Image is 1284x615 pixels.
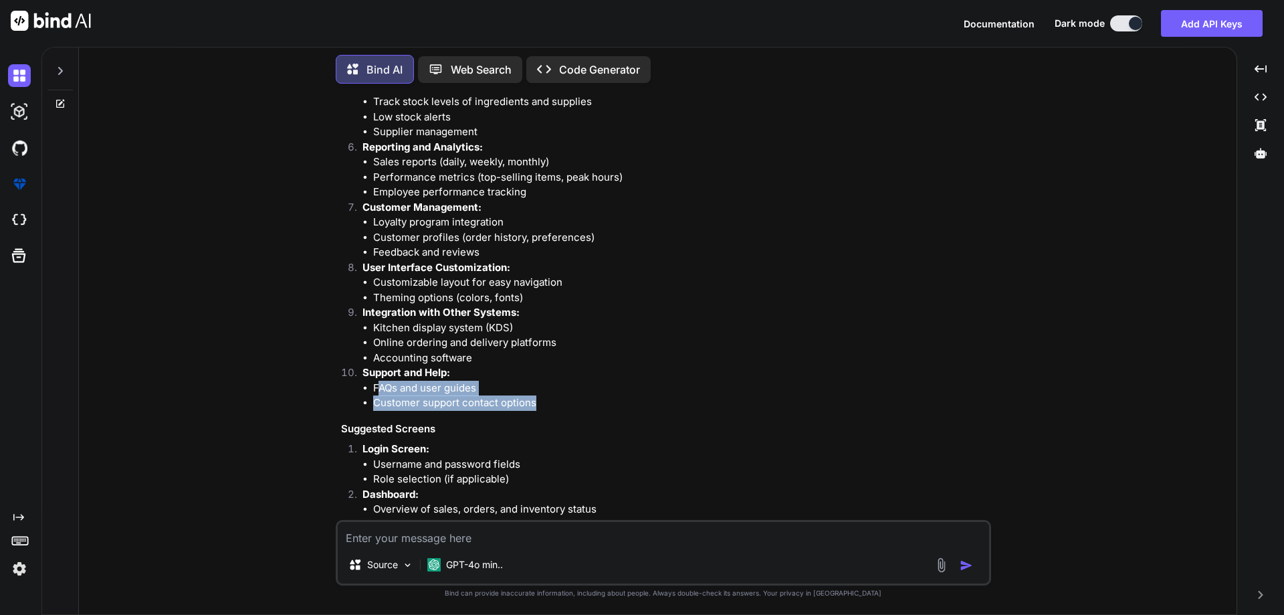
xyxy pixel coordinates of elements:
img: GPT-4o mini [427,558,441,572]
li: Online ordering and delivery platforms [373,335,988,351]
img: icon [960,559,973,572]
strong: User Interface Customization: [362,261,510,274]
p: Bind AI [366,62,403,78]
h3: Suggested Screens [341,422,988,437]
strong: Support and Help: [362,366,450,379]
li: Theming options (colors, fonts) [373,290,988,306]
li: Role selection (if applicable) [373,472,988,487]
strong: Customer Management: [362,201,481,213]
li: Customer profiles (order history, preferences) [373,230,988,246]
p: Source [367,558,398,572]
p: Web Search [451,62,512,78]
li: Quick access to key features [373,517,988,533]
img: darkChat [8,64,31,87]
li: Employee performance tracking [373,185,988,200]
li: Overview of sales, orders, and inventory status [373,502,988,517]
strong: Reporting and Analytics: [362,141,483,153]
img: githubDark [8,137,31,159]
li: Low stock alerts [373,110,988,125]
button: Add API Keys [1161,10,1263,37]
p: Bind can provide inaccurate information, including about people. Always double-check its answers.... [336,588,991,598]
strong: Integration with Other Systems: [362,306,520,319]
button: Documentation [964,17,1035,31]
li: Accounting software [373,351,988,366]
li: Loyalty program integration [373,215,988,230]
li: Supplier management [373,124,988,140]
li: Username and password fields [373,457,988,472]
img: darkAi-studio [8,100,31,123]
span: Documentation [964,18,1035,29]
img: Pick Models [402,559,413,571]
li: Performance metrics (top-selling items, peak hours) [373,170,988,185]
img: cloudideIcon [8,209,31,232]
li: Customer support contact options [373,396,988,411]
img: Bind AI [11,11,91,31]
li: FAQs and user guides [373,381,988,396]
li: Track stock levels of ingredients and supplies [373,94,988,110]
strong: Login Screen: [362,442,429,455]
img: settings [8,557,31,580]
span: Dark mode [1055,17,1105,30]
li: Kitchen display system (KDS) [373,321,988,336]
p: Code Generator [559,62,640,78]
img: premium [8,173,31,195]
li: Customizable layout for easy navigation [373,275,988,290]
img: attachment [934,557,949,573]
strong: Dashboard: [362,488,419,501]
li: Sales reports (daily, weekly, monthly) [373,155,988,170]
li: Feedback and reviews [373,245,988,260]
p: GPT-4o min.. [446,558,503,572]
